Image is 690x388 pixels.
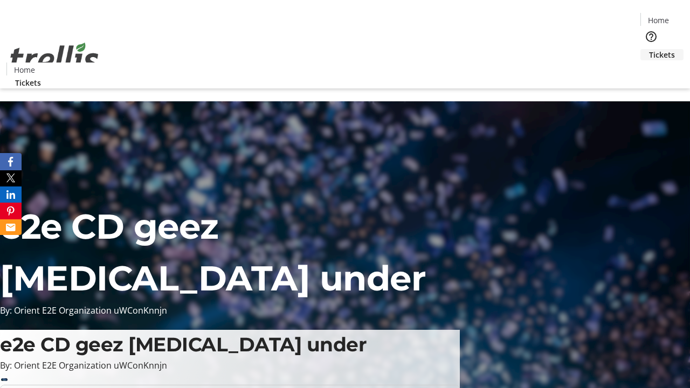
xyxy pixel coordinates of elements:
[6,31,102,85] img: Orient E2E Organization uWConKnnjn's Logo
[640,26,662,47] button: Help
[648,15,669,26] span: Home
[641,15,675,26] a: Home
[14,64,35,75] span: Home
[7,64,42,75] a: Home
[640,49,684,60] a: Tickets
[640,60,662,82] button: Cart
[15,77,41,88] span: Tickets
[6,77,50,88] a: Tickets
[649,49,675,60] span: Tickets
